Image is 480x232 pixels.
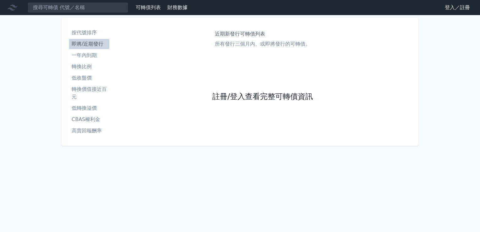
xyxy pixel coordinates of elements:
h1: 近期新發行可轉債列表 [215,30,310,38]
a: 一年內到期 [69,50,109,60]
li: 轉換比例 [69,63,109,70]
li: 即將/近期發行 [69,40,109,48]
a: 轉換比例 [69,62,109,72]
li: 一年內到期 [69,52,109,59]
a: 高賣回報酬率 [69,126,109,136]
a: 註冊/登入查看完整可轉債資訊 [212,92,313,102]
a: 按代號排序 [69,28,109,38]
a: 轉換價值接近百元 [69,84,109,102]
a: 低轉換溢價 [69,103,109,113]
input: 搜尋可轉債 代號／名稱 [28,2,128,13]
li: 高賣回報酬率 [69,127,109,135]
a: 即將/近期發行 [69,39,109,49]
a: 財務數據 [167,4,188,10]
li: CBAS權利金 [69,116,109,123]
li: 轉換價值接近百元 [69,86,109,101]
p: 所有發行三個月內、或即將發行的可轉債。 [215,40,310,48]
a: 登入／註冊 [440,3,475,13]
li: 低收盤價 [69,74,109,82]
a: CBAS權利金 [69,114,109,124]
li: 按代號排序 [69,29,109,36]
a: 可轉債列表 [136,4,161,10]
li: 低轉換溢價 [69,104,109,112]
a: 低收盤價 [69,73,109,83]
